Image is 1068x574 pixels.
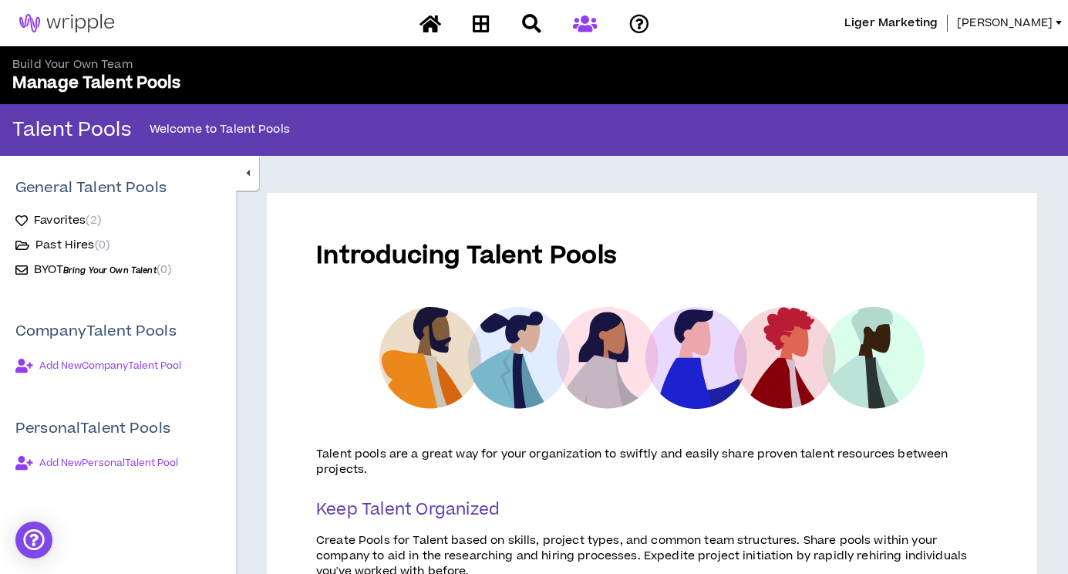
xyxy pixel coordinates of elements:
a: Favorites(2) [15,211,101,230]
p: Talent Pools [12,118,131,143]
p: Company Talent Pools [15,321,221,343]
p: General Talent Pools [15,177,167,199]
span: Add New Company Talent Pool [39,360,181,372]
p: Welcome to Talent Pools [150,121,290,138]
span: Past Hires [35,238,109,253]
span: ( 0 ) [157,262,171,278]
p: Personal Talent Pools [15,418,221,440]
a: Past Hires(0) [15,236,109,255]
span: Liger Marketing [844,15,938,32]
span: ( 0 ) [95,237,109,253]
span: Add New Personal Talent Pool [39,457,178,469]
span: Bring Your Own Talent [63,265,157,276]
div: Open Intercom Messenger [15,522,52,559]
p: Manage Talent Pools [12,73,534,94]
span: BYOT [34,262,157,278]
span: ( 2 ) [86,212,100,228]
span: Favorites [34,213,101,228]
h1: Introducing Talent Pools [316,242,988,270]
a: BYOTBring Your Own Talent(0) [15,261,171,279]
button: Add NewCompanyTalent Pool [15,355,181,376]
p: Build Your Own Team [12,57,534,73]
span: [PERSON_NAME] [957,15,1053,32]
button: Add NewPersonalTalent Pool [15,452,178,474]
h3: Keep Talent Organized [316,499,988,521]
p: Talent pools are a great way for your organization to swiftly and easily share proven talent reso... [316,447,988,478]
